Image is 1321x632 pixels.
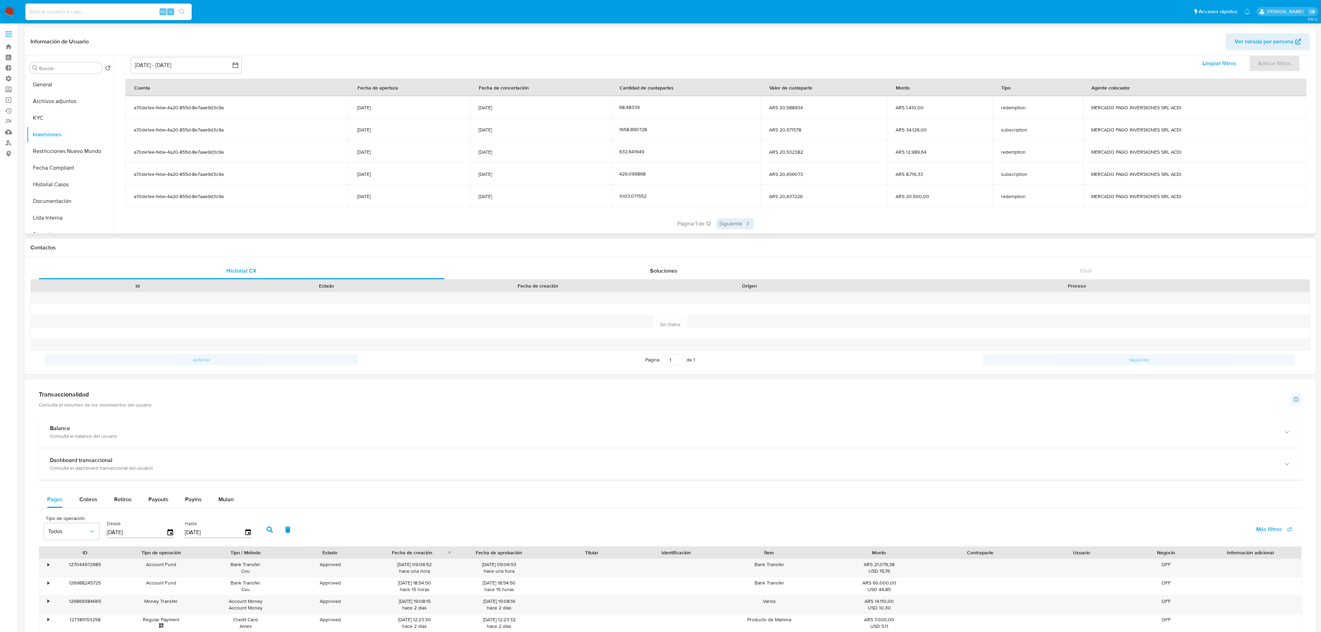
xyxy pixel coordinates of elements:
button: Ver mirada por persona [1226,33,1310,50]
span: Chat [1080,267,1092,275]
button: Lista Interna [27,210,113,226]
button: search-icon [175,7,189,17]
a: Notificaciones [1244,9,1250,15]
div: Estado [237,282,416,289]
span: s [170,8,172,15]
div: Origen [660,282,839,289]
button: Buscar [32,65,38,71]
h1: Contactos [31,244,1310,251]
button: Restricciones Nuevo Mundo [27,143,113,160]
button: Direcciones [27,226,113,243]
a: Salir [1309,8,1316,15]
p: andres.vilosio@mercadolibre.com [1267,8,1306,15]
button: KYC [27,110,113,126]
span: Alt [160,8,166,15]
button: General [27,76,113,93]
span: Ver mirada por persona [1235,33,1294,50]
div: Fecha de creación [426,282,650,289]
div: Proceso [849,282,1305,289]
span: Accesos rápidos [1199,8,1237,15]
input: Buscar [39,65,100,71]
button: Fecha Compliant [27,160,113,176]
h1: Información de Usuario [31,38,89,45]
button: Anterior [45,354,358,365]
span: Página de [645,354,695,365]
button: Siguiente [983,354,1296,365]
button: Volver al orden por defecto [105,65,111,73]
button: Archivos adjuntos [27,93,113,110]
button: Historial Casos [27,176,113,193]
span: 1 [693,356,695,363]
div: Id [48,282,227,289]
input: Buscar usuario o caso... [25,7,192,16]
span: Historial CX [226,267,257,275]
button: Documentación [27,193,113,210]
button: Inversiones [27,126,113,143]
span: Soluciones [650,267,677,275]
